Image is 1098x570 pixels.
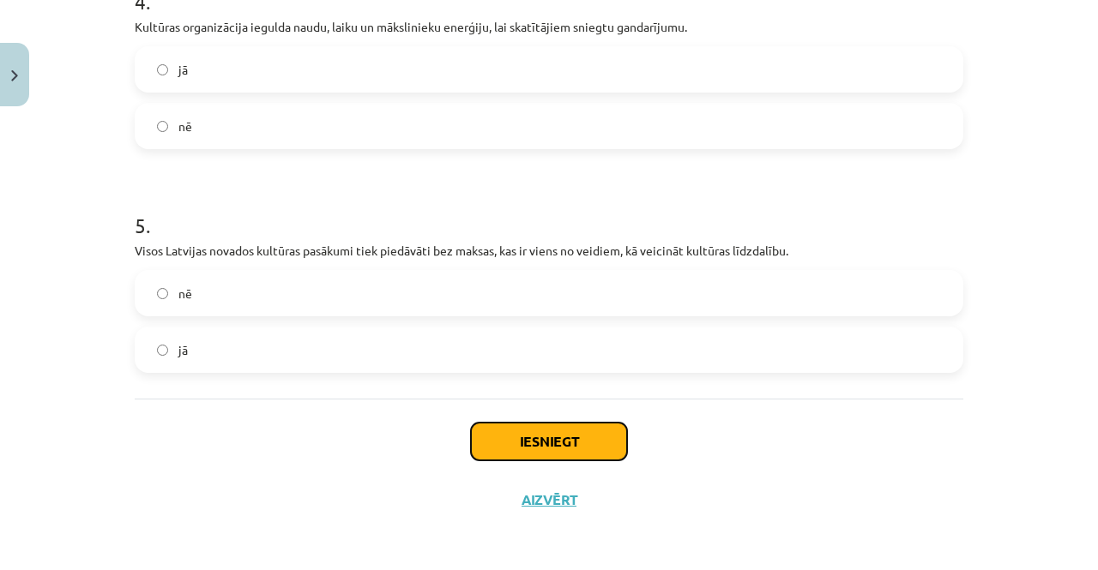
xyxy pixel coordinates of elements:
[157,121,168,132] input: nē
[178,61,188,79] span: jā
[157,345,168,356] input: jā
[135,183,963,237] h1: 5 .
[157,64,168,75] input: jā
[135,242,963,260] p: Visos Latvijas novados kultūras pasākumi tiek piedāvāti bez maksas, kas ir viens no veidiem, kā v...
[11,70,18,81] img: icon-close-lesson-0947bae3869378f0d4975bcd49f059093ad1ed9edebbc8119c70593378902aed.svg
[178,341,188,359] span: jā
[135,18,963,36] p: Kultūras organizācija iegulda naudu, laiku un mākslinieku enerģiju, lai skatītājiem sniegtu ganda...
[178,117,192,135] span: nē
[178,285,192,303] span: nē
[157,288,168,299] input: nē
[471,423,627,460] button: Iesniegt
[516,491,582,508] button: Aizvērt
